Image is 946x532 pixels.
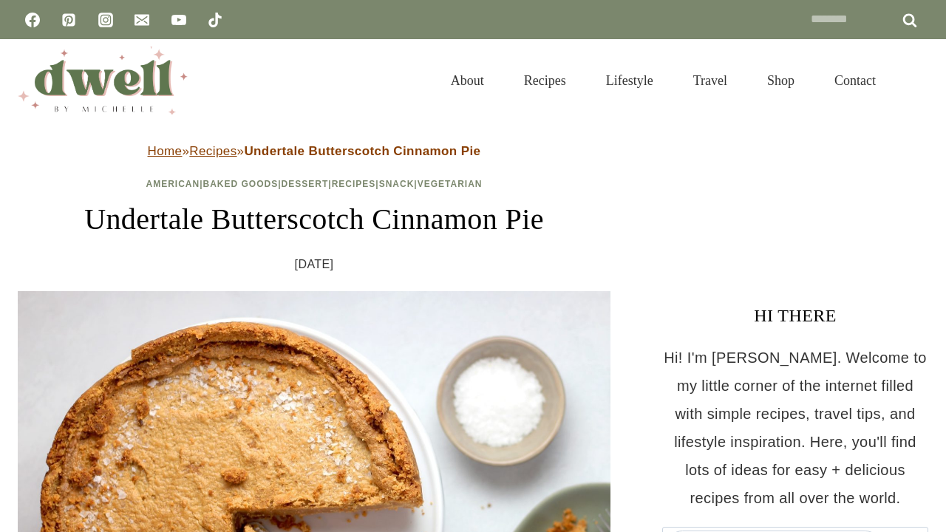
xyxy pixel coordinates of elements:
span: | | | | | [146,179,483,189]
a: Email [127,5,157,35]
a: Recipes [189,144,236,158]
strong: Undertale Butterscotch Cinnamon Pie [244,144,480,158]
img: DWELL by michelle [18,47,188,115]
nav: Primary Navigation [431,55,896,106]
a: About [431,55,504,106]
h3: HI THERE [662,302,928,329]
h1: Undertale Butterscotch Cinnamon Pie [18,197,610,242]
a: Dessert [282,179,329,189]
a: Contact [814,55,896,106]
a: Recipes [332,179,376,189]
a: Baked Goods [203,179,279,189]
a: Pinterest [54,5,84,35]
span: » » [148,144,481,158]
a: Lifestyle [586,55,673,106]
a: Travel [673,55,747,106]
button: View Search Form [903,68,928,93]
p: Hi! I'm [PERSON_NAME]. Welcome to my little corner of the internet filled with simple recipes, tr... [662,344,928,512]
a: Home [148,144,183,158]
a: Shop [747,55,814,106]
a: Instagram [91,5,120,35]
a: Vegetarian [418,179,483,189]
a: TikTok [200,5,230,35]
time: [DATE] [295,253,334,276]
a: Snack [379,179,415,189]
a: Facebook [18,5,47,35]
a: Recipes [504,55,586,106]
a: American [146,179,200,189]
a: YouTube [164,5,194,35]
